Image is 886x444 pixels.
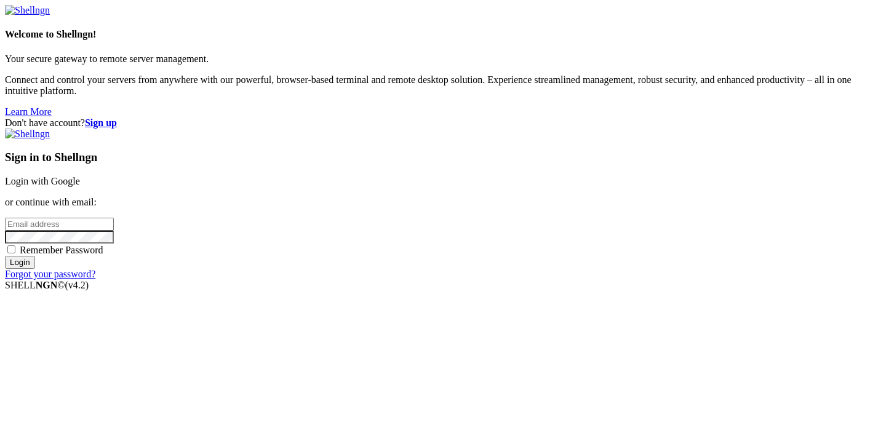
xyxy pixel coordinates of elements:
img: Shellngn [5,5,50,16]
b: NGN [36,280,58,290]
input: Email address [5,218,114,231]
h3: Sign in to Shellngn [5,151,881,164]
a: Sign up [85,117,117,128]
p: or continue with email: [5,197,881,208]
span: SHELL © [5,280,89,290]
img: Shellngn [5,129,50,140]
a: Learn More [5,106,52,117]
h4: Welcome to Shellngn! [5,29,881,40]
a: Login with Google [5,176,80,186]
input: Login [5,256,35,269]
p: Connect and control your servers from anywhere with our powerful, browser-based terminal and remo... [5,74,881,97]
div: Don't have account? [5,117,881,129]
a: Forgot your password? [5,269,95,279]
input: Remember Password [7,245,15,253]
p: Your secure gateway to remote server management. [5,54,881,65]
span: 4.2.0 [65,280,89,290]
span: Remember Password [20,245,103,255]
